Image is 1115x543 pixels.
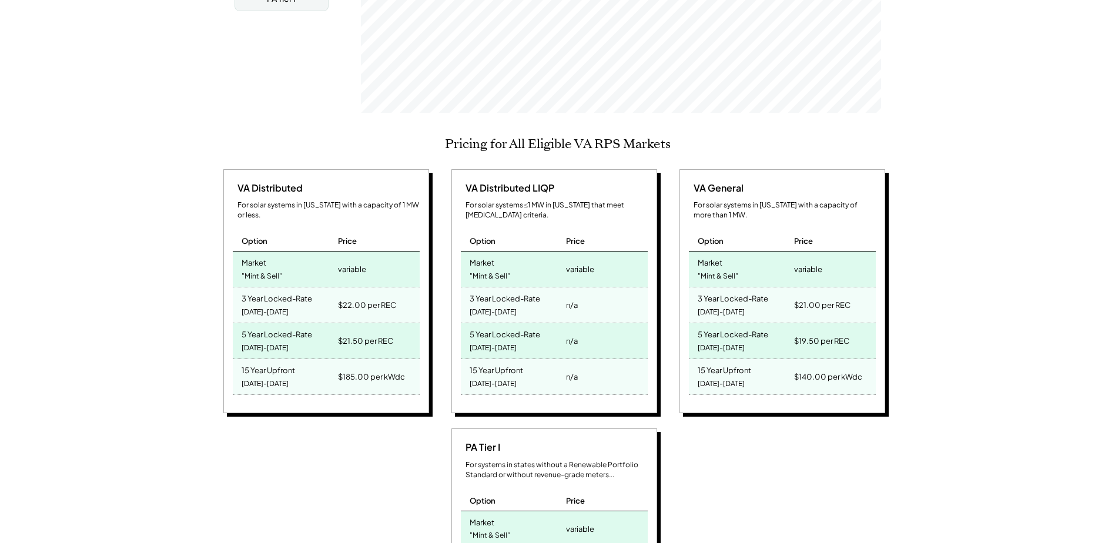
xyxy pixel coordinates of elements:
[470,362,523,376] div: 15 Year Upfront
[466,200,648,220] div: For solar systems ≤1 MW in [US_STATE] that meet [MEDICAL_DATA] criteria.
[338,333,393,349] div: $21.50 per REC
[461,182,554,195] div: VA Distributed LIQP
[338,368,405,385] div: $185.00 per kWdc
[566,368,578,385] div: n/a
[470,326,540,340] div: 5 Year Locked-Rate
[470,290,540,304] div: 3 Year Locked-Rate
[794,236,813,246] div: Price
[794,261,822,277] div: variable
[698,376,745,392] div: [DATE]-[DATE]
[445,136,671,152] h2: Pricing for All Eligible VA RPS Markets
[698,269,738,284] div: "Mint & Sell"
[338,261,366,277] div: variable
[470,495,495,506] div: Option
[698,290,768,304] div: 3 Year Locked-Rate
[566,236,585,246] div: Price
[794,368,862,385] div: $140.00 per kWdc
[794,297,851,313] div: $21.00 per REC
[242,254,266,268] div: Market
[237,200,420,220] div: For solar systems in [US_STATE] with a capacity of 1 MW or less.
[242,269,282,284] div: "Mint & Sell"
[470,514,494,528] div: Market
[470,269,510,284] div: "Mint & Sell"
[470,236,495,246] div: Option
[470,254,494,268] div: Market
[566,521,594,537] div: variable
[242,376,289,392] div: [DATE]-[DATE]
[698,254,722,268] div: Market
[566,297,578,313] div: n/a
[470,340,517,356] div: [DATE]-[DATE]
[794,333,849,349] div: $19.50 per REC
[242,236,267,246] div: Option
[698,326,768,340] div: 5 Year Locked-Rate
[242,290,312,304] div: 3 Year Locked-Rate
[698,236,724,246] div: Option
[338,297,396,313] div: $22.00 per REC
[698,304,745,320] div: [DATE]-[DATE]
[698,362,751,376] div: 15 Year Upfront
[470,376,517,392] div: [DATE]-[DATE]
[338,236,357,246] div: Price
[466,460,648,480] div: For systems in states without a Renewable Portfolio Standard or without revenue-grade meters...
[694,200,876,220] div: For solar systems in [US_STATE] with a capacity of more than 1 MW.
[566,333,578,349] div: n/a
[566,495,585,506] div: Price
[461,441,500,454] div: PA Tier I
[566,261,594,277] div: variable
[698,340,745,356] div: [DATE]-[DATE]
[470,304,517,320] div: [DATE]-[DATE]
[242,340,289,356] div: [DATE]-[DATE]
[242,326,312,340] div: 5 Year Locked-Rate
[242,362,295,376] div: 15 Year Upfront
[689,182,744,195] div: VA General
[242,304,289,320] div: [DATE]-[DATE]
[233,182,303,195] div: VA Distributed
